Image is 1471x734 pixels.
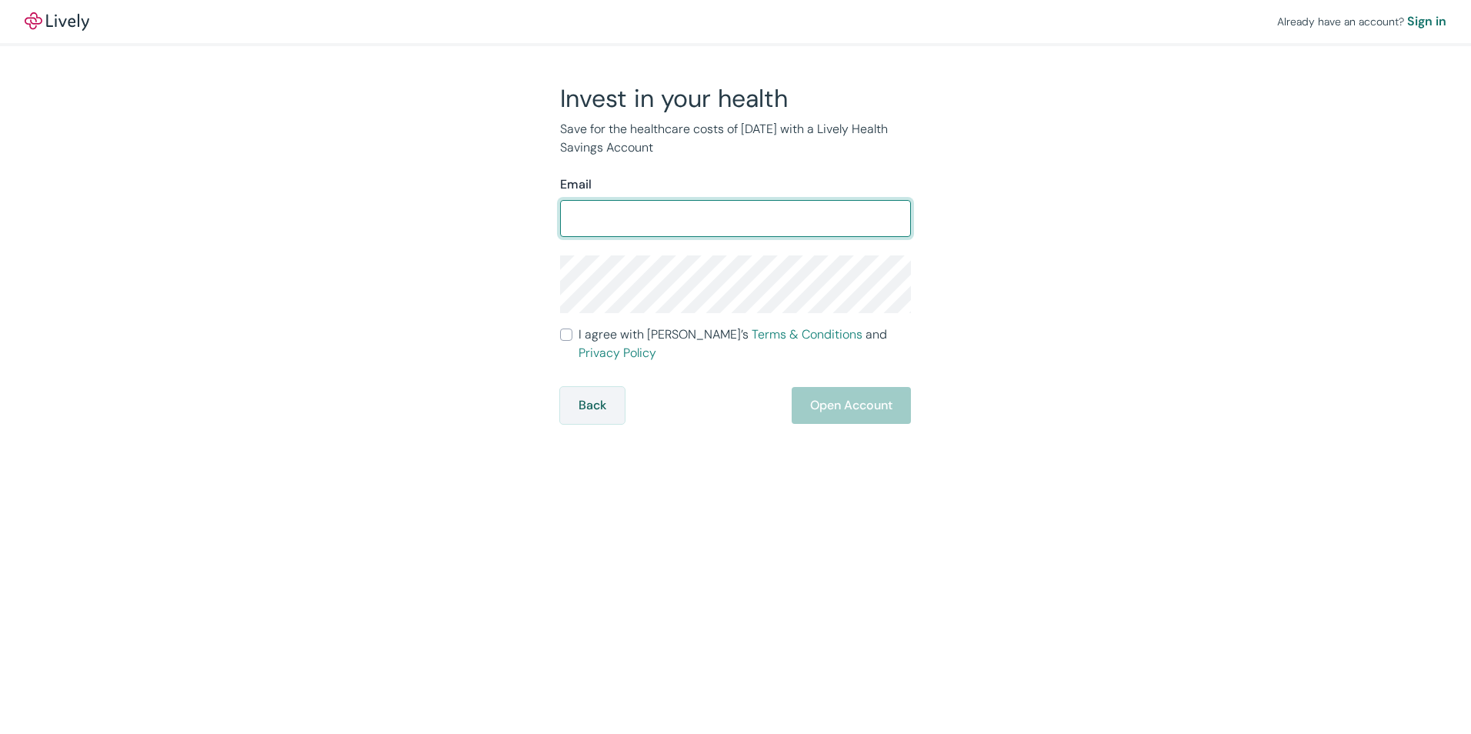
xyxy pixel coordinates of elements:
label: Email [560,175,592,194]
button: Back [560,387,625,424]
a: Terms & Conditions [752,326,862,342]
a: Sign in [1407,12,1446,31]
span: I agree with [PERSON_NAME]’s and [579,325,911,362]
p: Save for the healthcare costs of [DATE] with a Lively Health Savings Account [560,120,911,157]
h2: Invest in your health [560,83,911,114]
a: Privacy Policy [579,345,656,361]
a: LivelyLively [25,12,89,31]
img: Lively [25,12,89,31]
div: Already have an account? [1277,12,1446,31]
